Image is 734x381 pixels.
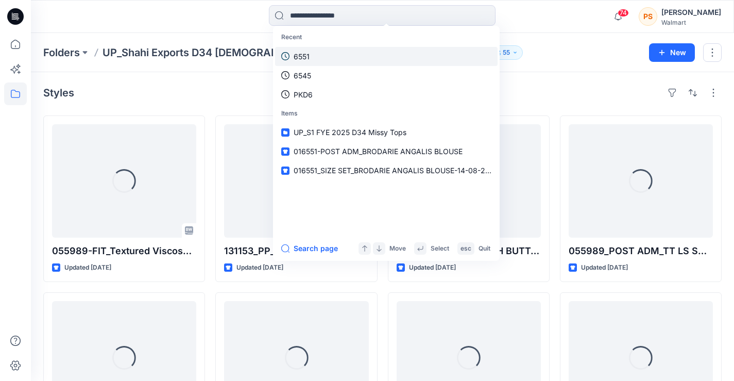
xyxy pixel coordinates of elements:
[275,104,498,123] p: Items
[275,123,498,142] a: UP_S1 FYE 2025 D34 Missy Tops
[275,85,498,104] a: PKD6
[43,45,80,60] a: Folders
[431,243,449,254] p: Select
[389,243,406,254] p: Move
[275,66,498,85] a: 6545
[618,9,629,17] span: 74
[236,262,283,273] p: Updated [DATE]
[275,142,498,161] a: 016551-POST ADM_BRODARIE ANGALIS BLOUSE
[503,47,510,58] p: 55
[275,47,498,66] a: 6551
[649,43,695,62] button: New
[224,244,368,258] p: 131153_PP_SMOCKED YOKE TOP
[294,166,499,175] span: 016551_SIZE SET_BRODARIE ANGALIS BLOUSE-14-08-2025
[52,244,196,258] p: 055989-FIT_Textured Viscose_TT LS SOFT SHIRTS
[661,19,721,26] div: Walmart
[409,262,456,273] p: Updated [DATE]
[581,262,628,273] p: Updated [DATE]
[294,89,313,100] p: PKD6
[294,128,406,137] span: UP_S1 FYE 2025 D34 Missy Tops
[460,243,471,254] p: esc
[569,244,713,258] p: 055989_POST ADM_TT LS SOFT SHIRTS
[281,242,338,255] button: Search page
[294,70,311,81] p: 6545
[103,45,302,60] a: UP_Shahi Exports D34 [DEMOGRAPHIC_DATA] Tops
[275,28,498,47] p: Recent
[43,87,74,99] h4: Styles
[294,147,463,156] span: 016551-POST ADM_BRODARIE ANGALIS BLOUSE
[294,51,310,62] p: 6551
[639,7,657,26] div: PS
[490,45,523,60] button: 55
[661,6,721,19] div: [PERSON_NAME]
[275,161,498,180] a: 016551_SIZE SET_BRODARIE ANGALIS BLOUSE-14-08-2025
[479,243,490,254] p: Quit
[64,262,111,273] p: Updated [DATE]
